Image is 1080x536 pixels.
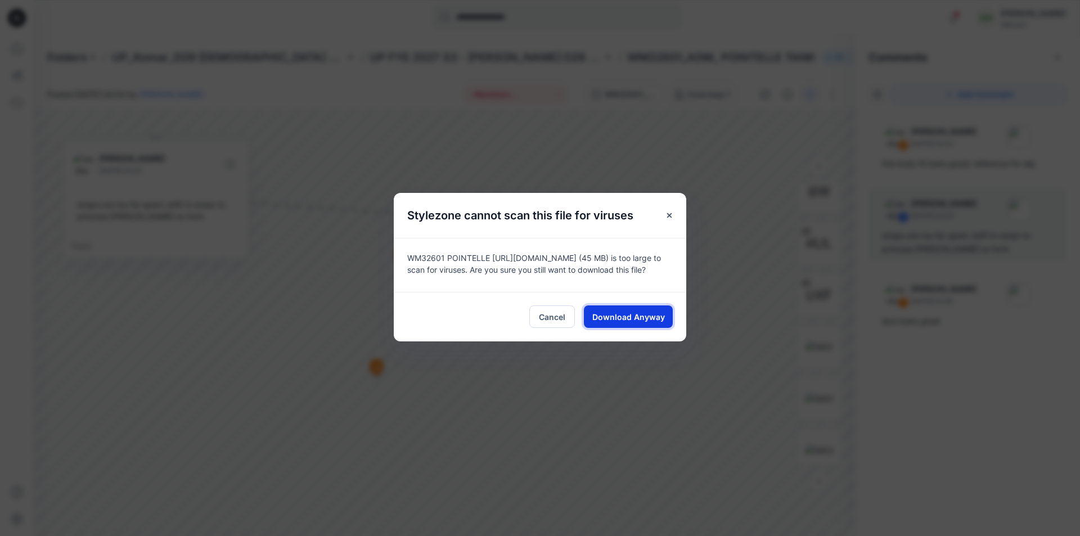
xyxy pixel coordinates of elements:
[584,305,673,328] button: Download Anyway
[539,311,565,323] span: Cancel
[592,311,665,323] span: Download Anyway
[659,205,679,226] button: Close
[394,193,647,238] h5: Stylezone cannot scan this file for viruses
[394,238,686,292] div: WM32601 POINTELLE [URL][DOMAIN_NAME] (45 MB) is too large to scan for viruses. Are you sure you s...
[529,305,575,328] button: Cancel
